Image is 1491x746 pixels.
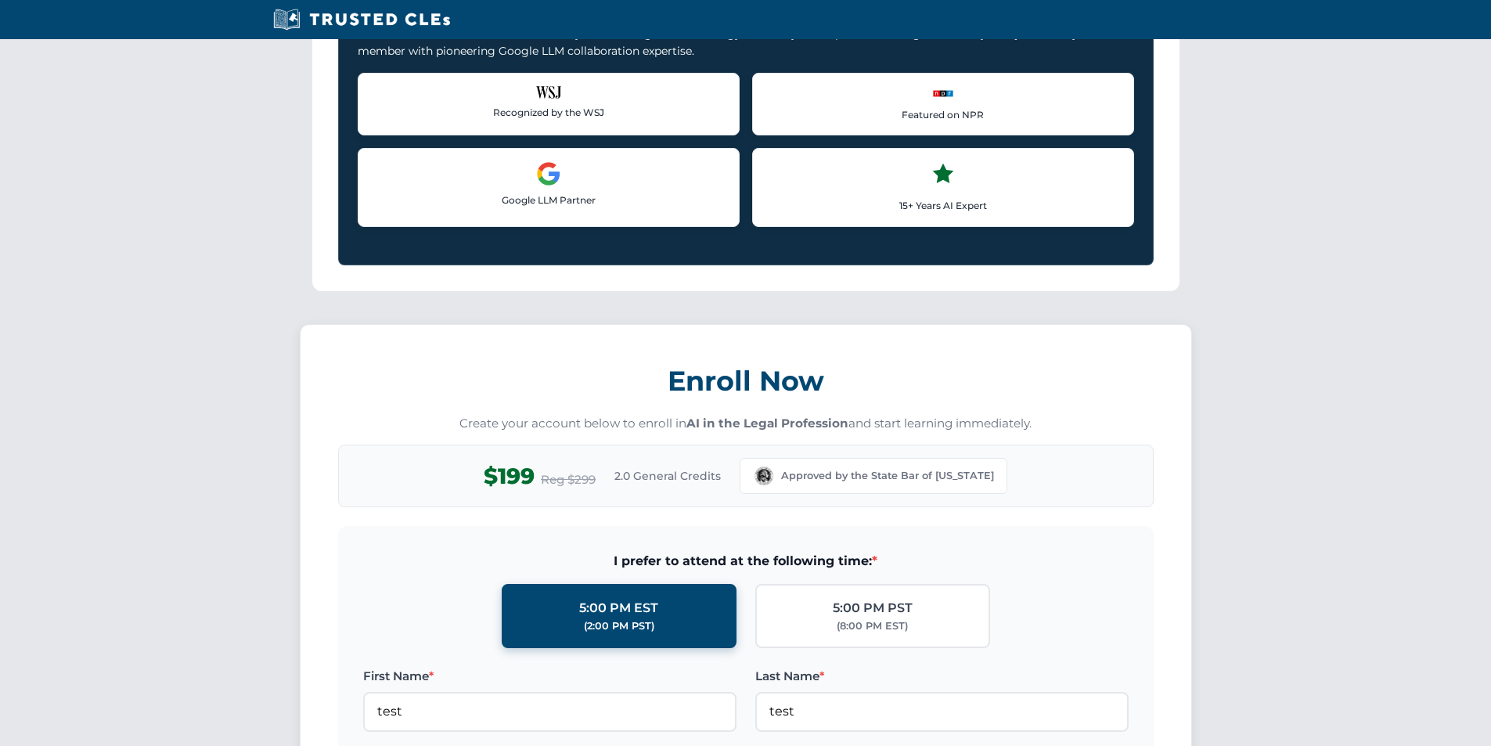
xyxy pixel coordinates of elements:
p: CEO of Trusted Translations and industry leader in legal AI technology with 15+ years experience.... [358,25,1134,60]
span: 2.0 General Credits [614,467,721,485]
div: 5:00 PM EST [579,598,658,618]
p: 15+ Years AI Expert [765,198,1121,213]
p: Google LLM Partner [371,193,726,207]
img: Wall Street Journal [536,86,561,99]
img: Washington Bar [753,465,775,487]
p: Featured on NPR [765,107,1121,122]
span: I prefer to attend at the following time: [363,551,1129,571]
div: (8:00 PM EST) [837,618,908,634]
h3: Enroll Now [338,356,1154,405]
p: Recognized by the WSJ [371,105,726,120]
img: NPR [931,86,956,101]
strong: AI in the Legal Profession [686,416,848,431]
img: Google [536,161,561,186]
span: $199 [484,459,535,494]
img: Trusted CLEs [268,8,456,31]
span: Approved by the State Bar of [US_STATE] [781,468,994,484]
div: 5:00 PM PST [833,598,913,618]
p: Create your account below to enroll in and start learning immediately. [338,415,1154,433]
span: Reg $299 [541,470,596,489]
div: (2:00 PM PST) [584,618,654,634]
label: Last Name [755,667,1129,686]
input: Enter your last name [755,692,1129,731]
input: Enter your first name [363,692,736,731]
label: First Name [363,667,736,686]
